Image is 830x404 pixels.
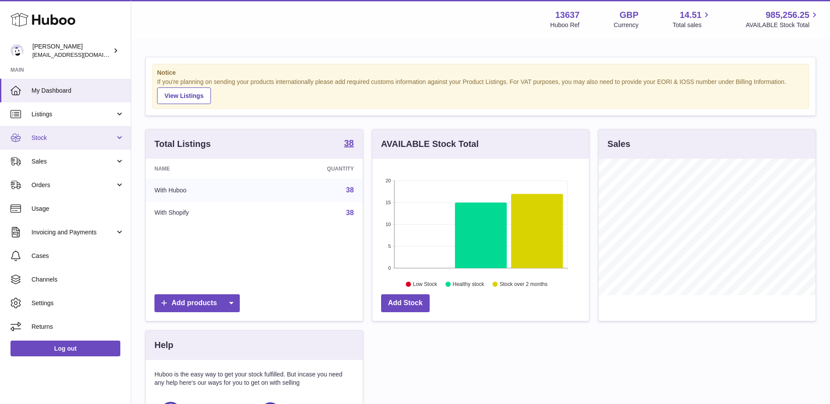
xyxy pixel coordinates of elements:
[154,339,173,351] h3: Help
[32,87,124,95] span: My Dashboard
[32,134,115,142] span: Stock
[11,44,24,57] img: internalAdmin-13637@internal.huboo.com
[146,159,263,179] th: Name
[32,299,124,307] span: Settings
[746,9,819,29] a: 985,256.25 AVAILABLE Stock Total
[154,138,211,150] h3: Total Listings
[344,139,354,149] a: 38
[385,222,391,227] text: 10
[157,78,804,104] div: If you're planning on sending your products internationally please add required customs informati...
[746,21,819,29] span: AVAILABLE Stock Total
[555,9,580,21] strong: 13637
[388,265,391,271] text: 0
[11,341,120,356] a: Log out
[672,21,711,29] span: Total sales
[679,9,701,21] span: 14.51
[32,205,124,213] span: Usage
[154,370,354,387] p: Huboo is the easy way to get your stock fulfilled. But incase you need any help here's our ways f...
[500,281,547,287] text: Stock over 2 months
[381,138,479,150] h3: AVAILABLE Stock Total
[146,202,263,224] td: With Shopify
[157,69,804,77] strong: Notice
[766,9,809,21] span: 985,256.25
[388,244,391,249] text: 5
[346,186,354,194] a: 38
[32,275,124,284] span: Channels
[614,21,639,29] div: Currency
[32,181,115,189] span: Orders
[381,294,430,312] a: Add Stock
[32,42,111,59] div: [PERSON_NAME]
[32,110,115,118] span: Listings
[32,252,124,260] span: Cases
[32,323,124,331] span: Returns
[385,178,391,183] text: 20
[32,157,115,166] span: Sales
[32,51,129,58] span: [EMAIL_ADDRESS][DOMAIN_NAME]
[385,200,391,205] text: 15
[346,209,354,216] a: 38
[146,179,263,202] td: With Huboo
[607,138,630,150] h3: Sales
[263,159,362,179] th: Quantity
[154,294,240,312] a: Add products
[344,139,354,147] strong: 38
[672,9,711,29] a: 14.51 Total sales
[550,21,580,29] div: Huboo Ref
[157,87,211,104] a: View Listings
[620,9,638,21] strong: GBP
[452,281,484,287] text: Healthy stock
[413,281,438,287] text: Low Stock
[32,228,115,237] span: Invoicing and Payments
